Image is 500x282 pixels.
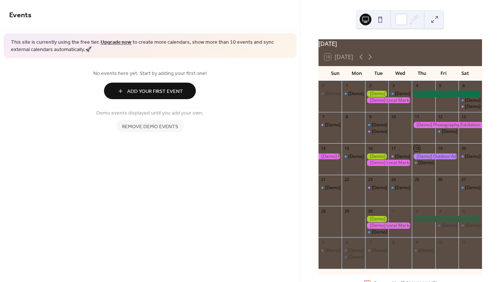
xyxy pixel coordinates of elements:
[319,185,342,191] div: [Demo] Morning Yoga Bliss
[365,91,389,97] div: [Demo] Gardening Workshop
[389,66,411,81] div: Wed
[367,177,373,182] div: 23
[9,8,32,22] span: Events
[321,208,326,214] div: 28
[365,160,412,166] div: [Demo] Local Market
[321,177,326,182] div: 21
[435,129,459,135] div: [Demo] Morning Yoga Bliss
[367,83,373,88] div: 2
[438,208,443,214] div: 3
[319,247,342,254] div: [Demo] Book Club Gathering
[9,83,291,99] a: Add Your First Event
[412,122,482,128] div: [Demo] Photography Exhibition
[411,66,433,81] div: Thu
[365,216,389,222] div: [Demo] Gardening Workshop
[442,129,498,135] div: [Demo] Morning Yoga Bliss
[454,66,476,81] div: Sat
[342,91,365,97] div: [Demo] Fitness Bootcamp
[365,97,412,104] div: [Demo] Local Market
[388,153,412,160] div: [Demo] Culinary Cooking Class
[348,153,404,160] div: [Demo] Morning Yoga Bliss
[438,239,443,245] div: 10
[365,185,389,191] div: [Demo] Seniors' Social Tea
[344,83,349,88] div: 1
[11,39,289,53] span: This site is currently using the free tier. to create more calendars, show more than 10 events an...
[342,254,365,260] div: [Demo] Morning Yoga Bliss
[442,223,498,229] div: [Demo] Morning Yoga Bliss
[391,239,396,245] div: 8
[9,70,291,77] span: No events here yet. Start by adding your first one!
[438,177,443,182] div: 26
[325,91,381,97] div: [Demo] Morning Yoga Bliss
[321,114,326,120] div: 7
[461,114,466,120] div: 13
[395,153,458,160] div: [Demo] Culinary Cooking Class
[388,91,412,97] div: [Demo] Morning Yoga Bliss
[412,216,482,222] div: [Demo] Family Fun Fair
[348,91,401,97] div: [Demo] Fitness Bootcamp
[101,37,132,47] a: Upgrade now
[412,153,458,160] div: [Demo] Outdoor Adventure Day
[438,83,443,88] div: 5
[367,208,373,214] div: 30
[324,66,346,81] div: Sun
[458,97,482,104] div: [Demo] Morning Yoga Bliss
[391,83,396,88] div: 3
[348,247,401,254] div: [Demo] Fitness Bootcamp
[344,208,349,214] div: 29
[438,145,443,151] div: 19
[368,66,389,81] div: Tue
[321,145,326,151] div: 14
[461,208,466,214] div: 4
[342,153,365,160] div: [Demo] Morning Yoga Bliss
[342,247,365,254] div: [Demo] Fitness Bootcamp
[372,129,427,135] div: [Demo] Seniors' Social Tea
[344,145,349,151] div: 15
[388,185,412,191] div: [Demo] Morning Yoga Bliss
[414,208,420,214] div: 2
[414,145,420,151] div: 18
[367,239,373,245] div: 7
[344,177,349,182] div: 22
[367,145,373,151] div: 16
[461,83,466,88] div: 6
[325,122,384,128] div: [Demo] Book Club Gathering
[325,247,384,254] div: [Demo] Book Club Gathering
[395,91,451,97] div: [Demo] Morning Yoga Bliss
[116,120,184,132] button: Remove demo events
[418,160,474,166] div: [Demo] Morning Yoga Bliss
[344,239,349,245] div: 6
[391,208,396,214] div: 1
[372,185,427,191] div: [Demo] Seniors' Social Tea
[461,145,466,151] div: 20
[391,145,396,151] div: 17
[372,229,428,235] div: [Demo] Morning Yoga Bliss
[461,239,466,245] div: 11
[433,66,454,81] div: Fri
[348,254,404,260] div: [Demo] Morning Yoga Bliss
[414,177,420,182] div: 25
[391,177,396,182] div: 24
[412,91,482,97] div: [Demo] Family Fun Fair
[96,109,204,117] span: Demo events displayed until you add your own.
[344,114,349,120] div: 8
[438,114,443,120] div: 12
[104,83,196,99] button: Add Your First Event
[372,247,427,254] div: [Demo] Seniors' Social Tea
[319,122,342,128] div: [Demo] Book Club Gathering
[391,114,396,120] div: 10
[346,66,368,81] div: Mon
[325,185,381,191] div: [Demo] Morning Yoga Bliss
[458,104,482,110] div: [Demo] Open Mic Night
[122,123,178,131] span: Remove demo events
[435,223,459,229] div: [Demo] Morning Yoga Bliss
[414,114,420,120] div: 11
[418,247,474,254] div: [Demo] Morning Yoga Bliss
[127,88,183,95] span: Add Your First Event
[319,91,342,97] div: [Demo] Morning Yoga Bliss
[365,229,389,235] div: [Demo] Morning Yoga Bliss
[321,239,326,245] div: 5
[412,160,435,166] div: [Demo] Morning Yoga Bliss
[319,39,482,48] div: [DATE]
[414,83,420,88] div: 4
